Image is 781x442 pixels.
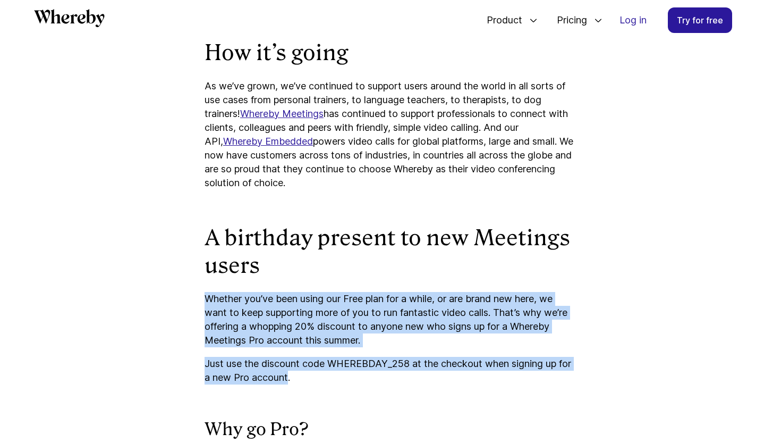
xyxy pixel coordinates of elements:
[240,108,324,119] a: Whereby Meetings
[476,3,525,38] span: Product
[223,136,313,147] a: Whereby Embedded
[34,9,105,27] svg: Whereby
[205,79,576,190] p: As we’ve grown, we’ve continued to support users around the world in all sorts of use cases from ...
[668,7,732,33] a: Try for free
[205,419,576,441] h3: Why go Pro?
[205,357,576,385] p: Just use the discount code WHEREBDAY_258 at the checkout when signing up for a new Pro account.
[205,224,576,279] h2: A birthday present to new Meetings users
[34,9,105,31] a: Whereby
[205,292,576,347] p: Whether you’ve been using our Free plan for a while, or are brand new here, we want to keep suppo...
[205,39,576,66] h2: How it’s going
[611,8,655,32] a: Log in
[546,3,590,38] span: Pricing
